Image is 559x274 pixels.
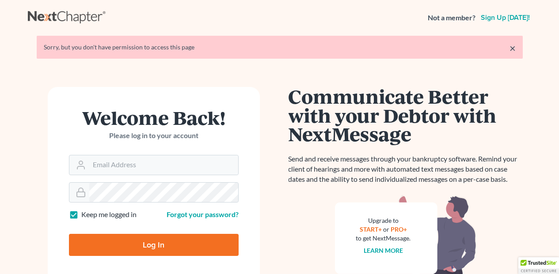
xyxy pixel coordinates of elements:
[383,225,389,233] span: or
[360,225,382,233] a: START+
[518,257,559,274] div: TrustedSite Certified
[289,154,523,184] p: Send and receive messages through your bankruptcy software. Remind your client of hearings and mo...
[69,108,239,127] h1: Welcome Back!
[356,216,411,225] div: Upgrade to
[44,43,516,52] div: Sorry, but you don't have permission to access this page
[89,155,238,175] input: Email Address
[289,87,523,143] h1: Communicate Better with your Debtor with NextMessage
[391,225,407,233] a: PRO+
[167,210,239,218] a: Forgot your password?
[356,234,411,243] div: to get NextMessage.
[479,14,532,21] a: Sign up [DATE]!
[364,247,403,254] a: Learn more
[69,131,239,141] p: Please log in to your account
[69,234,239,256] input: Log In
[510,43,516,53] a: ×
[428,13,475,23] strong: Not a member?
[81,210,137,220] label: Keep me logged in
